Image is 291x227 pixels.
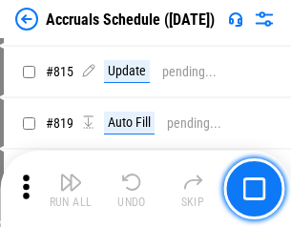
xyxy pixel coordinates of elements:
img: Settings menu [253,8,276,31]
span: # 819 [46,115,73,131]
img: Support [228,11,243,27]
div: pending... [167,116,221,131]
div: Auto Fill [104,112,155,134]
span: # 815 [46,64,73,79]
img: Main button [242,177,265,200]
img: Back [15,8,38,31]
div: pending... [162,65,217,79]
div: Accruals Schedule ([DATE]) [46,10,215,29]
div: Update [104,60,150,83]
